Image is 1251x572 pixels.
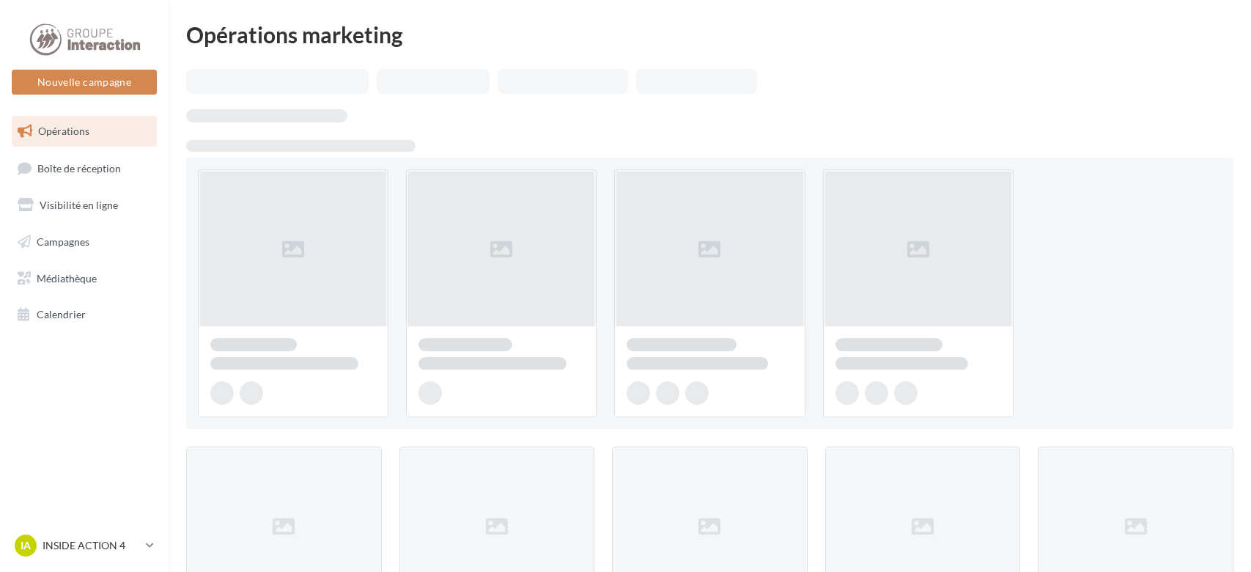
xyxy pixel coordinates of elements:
[186,23,1233,45] div: Opérations marketing
[37,271,97,284] span: Médiathèque
[9,299,160,330] a: Calendrier
[40,199,118,211] span: Visibilité en ligne
[9,263,160,294] a: Médiathèque
[37,308,86,320] span: Calendrier
[12,532,157,560] a: IA INSIDE ACTION 4
[37,161,121,174] span: Boîte de réception
[37,235,89,248] span: Campagnes
[9,227,160,257] a: Campagnes
[43,538,140,553] p: INSIDE ACTION 4
[12,70,157,95] button: Nouvelle campagne
[9,190,160,221] a: Visibilité en ligne
[21,538,31,553] span: IA
[9,153,160,184] a: Boîte de réception
[9,116,160,147] a: Opérations
[38,125,89,137] span: Opérations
